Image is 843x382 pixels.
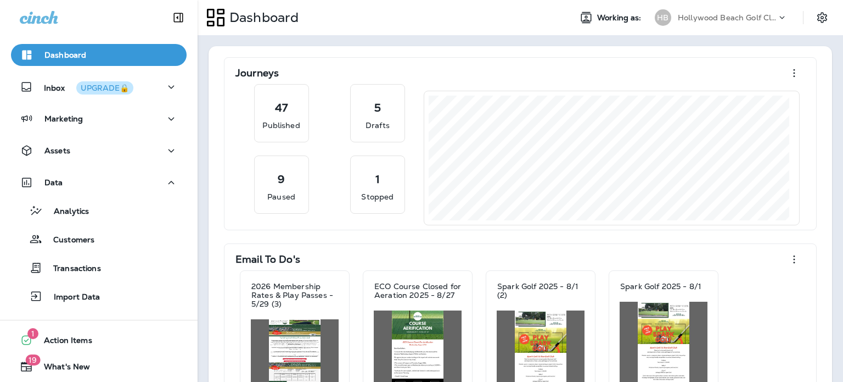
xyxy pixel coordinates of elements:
[361,191,394,202] p: Stopped
[43,292,100,303] p: Import Data
[42,235,94,246] p: Customers
[44,146,70,155] p: Assets
[27,328,38,339] span: 1
[44,81,133,93] p: Inbox
[267,191,295,202] p: Paused
[44,178,63,187] p: Data
[655,9,671,26] div: HB
[44,114,83,123] p: Marketing
[262,120,300,131] p: Published
[42,264,101,274] p: Transactions
[43,207,89,217] p: Analytics
[275,102,288,113] p: 47
[235,68,279,79] p: Journeys
[76,81,133,95] button: UPGRADE🔒
[678,13,777,22] p: Hollywood Beach Golf Club
[11,171,187,193] button: Data
[11,356,187,378] button: 19What's New
[366,120,390,131] p: Drafts
[235,254,300,265] p: Email To Do's
[251,282,338,308] p: 2026 Membership Rates & Play Passes - 5/29 (3)
[25,355,40,366] span: 19
[597,13,644,23] span: Working as:
[11,228,187,251] button: Customers
[11,44,187,66] button: Dashboard
[620,282,701,291] p: Spark Golf 2025 - 8/1
[163,7,194,29] button: Collapse Sidebar
[374,102,381,113] p: 5
[44,51,86,59] p: Dashboard
[81,84,129,92] div: UPGRADE🔒
[33,336,92,349] span: Action Items
[11,108,187,130] button: Marketing
[497,282,584,300] p: Spark Golf 2025 - 8/1 (2)
[11,256,187,279] button: Transactions
[374,282,461,300] p: ECO Course Closed for Aeration 2025 - 8/27
[812,8,832,27] button: Settings
[278,174,285,185] p: 9
[375,174,380,185] p: 1
[11,76,187,98] button: InboxUPGRADE🔒
[11,199,187,222] button: Analytics
[33,362,90,375] span: What's New
[11,329,187,351] button: 1Action Items
[11,140,187,162] button: Assets
[225,9,299,26] p: Dashboard
[11,285,187,308] button: Import Data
